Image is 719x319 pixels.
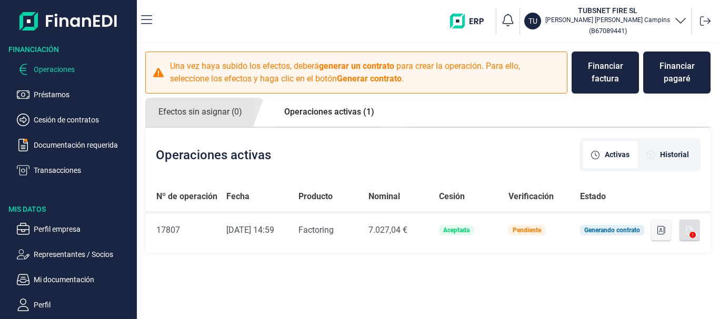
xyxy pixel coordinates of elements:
div: [object Object] [638,141,697,169]
small: Copiar cif [589,27,627,35]
p: Una vez haya subido los efectos, deberá para crear la operación. Para ello, seleccione los efecto... [170,60,561,85]
p: Perfil [34,299,133,311]
p: TU [528,16,537,26]
img: erp [450,14,492,28]
a: Efectos sin asignar (0) [145,98,255,127]
button: TUTUBSNET FIRE SL[PERSON_NAME] [PERSON_NAME] Campins(B67089441) [524,5,687,37]
span: Activas [605,149,630,160]
p: Mi documentación [34,273,133,286]
p: Representantes / Socios [34,248,133,261]
span: Verificación [508,190,554,203]
img: Logo de aplicación [19,8,118,34]
h3: TUBSNET FIRE SL [545,5,670,16]
b: Generar contrato [337,74,402,84]
div: 7.027,04 € [368,224,422,236]
div: [object Object] [583,141,638,169]
p: Documentación requerida [34,139,133,151]
span: Historial [660,149,689,160]
div: Aceptada [443,227,470,233]
button: Documentación requerida [17,139,133,151]
span: Nº de operación [156,190,217,203]
span: Producto [298,190,333,203]
b: generar un contrato [319,61,394,71]
button: Representantes / Socios [17,248,133,261]
h2: Operaciones activas [156,148,271,162]
div: 17807 [156,224,209,236]
button: Mi documentación [17,273,133,286]
button: Perfil [17,299,133,311]
span: Nominal [368,190,400,203]
p: Transacciones [34,164,133,177]
button: Financiar pagaré [643,52,711,94]
p: Perfil empresa [34,223,133,235]
button: Financiar factura [572,52,639,94]
div: Financiar factura [580,60,631,85]
span: Fecha [226,190,249,203]
div: Factoring [298,224,352,236]
div: Generando contrato [584,227,640,233]
div: Financiar pagaré [652,60,702,85]
p: Cesión de contratos [34,114,133,126]
p: Préstamos [34,88,133,101]
p: Operaciones [34,63,133,76]
p: [PERSON_NAME] [PERSON_NAME] Campins [545,16,670,24]
span: Cesión [439,190,465,203]
span: Estado [580,190,606,203]
a: Operaciones activas (1) [271,98,387,126]
button: Perfil empresa [17,223,133,235]
button: Operaciones [17,63,133,76]
button: Transacciones [17,164,133,177]
div: Pendiente [513,227,541,233]
button: Cesión de contratos [17,114,133,126]
div: [DATE] 14:59 [226,224,282,236]
button: Préstamos [17,88,133,101]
